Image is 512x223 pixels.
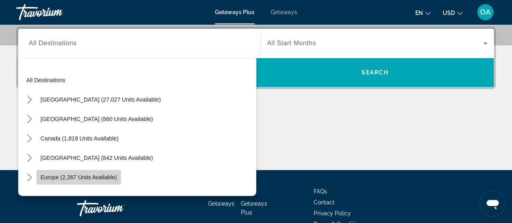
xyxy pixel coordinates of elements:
button: Select destination: All destinations [22,73,256,87]
a: Getaways [208,200,234,207]
span: All Destinations [29,40,76,47]
span: [GEOGRAPHIC_DATA] (842 units available) [40,155,153,161]
button: Toggle Mexico (860 units available) submenu [22,112,36,126]
button: Select destination: Europe (2,267 units available) [36,170,121,185]
a: Travorium [16,2,97,23]
span: en [415,10,423,16]
button: User Menu [475,4,496,21]
button: Select destination: United States (27,027 units available) [36,92,165,107]
button: Toggle Canada (1,819 units available) submenu [22,132,36,146]
button: Toggle Caribbean & Atlantic Islands (842 units available) submenu [22,151,36,165]
a: FAQs [314,188,327,195]
button: Select destination: Caribbean & Atlantic Islands (842 units available) [36,151,157,165]
a: Privacy Policy [314,210,351,217]
button: Select destination: Australia (196 units available) [36,189,120,204]
span: USD [443,10,455,16]
button: Toggle Australia (196 units available) submenu [22,190,36,204]
a: Go Home [77,196,158,220]
span: Canada (1,819 units available) [40,135,119,142]
span: [GEOGRAPHIC_DATA] (860 units available) [40,116,153,122]
button: Change currency [443,7,463,19]
span: Europe (2,267 units available) [40,174,117,181]
button: Toggle Europe (2,267 units available) submenu [22,170,36,185]
span: All Start Months [267,40,316,47]
a: Contact [314,199,335,206]
a: Getaways [271,9,297,15]
iframe: Button to launch messaging window [480,191,506,217]
div: Search widget [18,29,494,87]
span: Search [361,69,389,76]
a: Getaways Plus [241,200,267,216]
button: Toggle United States (27,027 units available) submenu [22,93,36,107]
button: Select destination: Canada (1,819 units available) [36,131,123,146]
button: Search [256,58,494,87]
div: Destination options [18,54,256,196]
input: Select destination [29,39,250,49]
button: Select destination: Mexico (860 units available) [36,112,157,126]
span: [GEOGRAPHIC_DATA] (27,027 units available) [40,96,161,103]
a: Getaways Plus [215,9,255,15]
span: OA [480,8,491,16]
span: All destinations [26,77,66,83]
button: Change language [415,7,431,19]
